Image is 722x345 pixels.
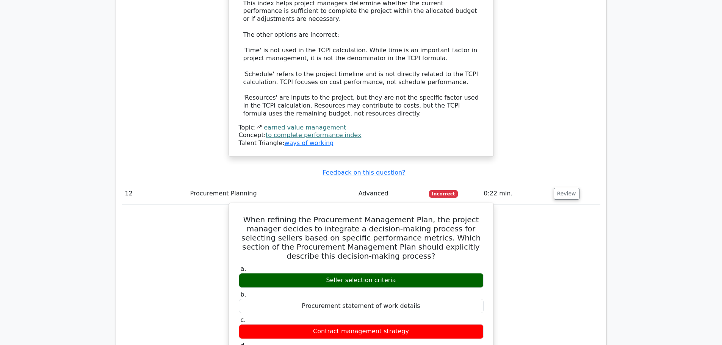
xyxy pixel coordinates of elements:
a: to complete performance index [266,131,361,139]
td: 12 [122,183,187,205]
div: Seller selection criteria [239,273,484,288]
a: ways of working [284,139,334,147]
span: Incorrect [429,190,458,198]
div: Topic: [239,124,484,132]
span: c. [241,316,246,323]
div: Procurement statement of work details [239,299,484,314]
a: Feedback on this question? [323,169,405,176]
td: 0:22 min. [481,183,550,205]
span: a. [241,265,246,272]
h5: When refining the Procurement Management Plan, the project manager decides to integrate a decisio... [238,215,484,261]
td: Procurement Planning [187,183,355,205]
button: Review [554,188,579,200]
div: Contract management strategy [239,324,484,339]
div: Talent Triangle: [239,124,484,147]
div: Concept: [239,131,484,139]
a: earned value management [264,124,346,131]
span: b. [241,291,246,298]
td: Advanced [356,183,426,205]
